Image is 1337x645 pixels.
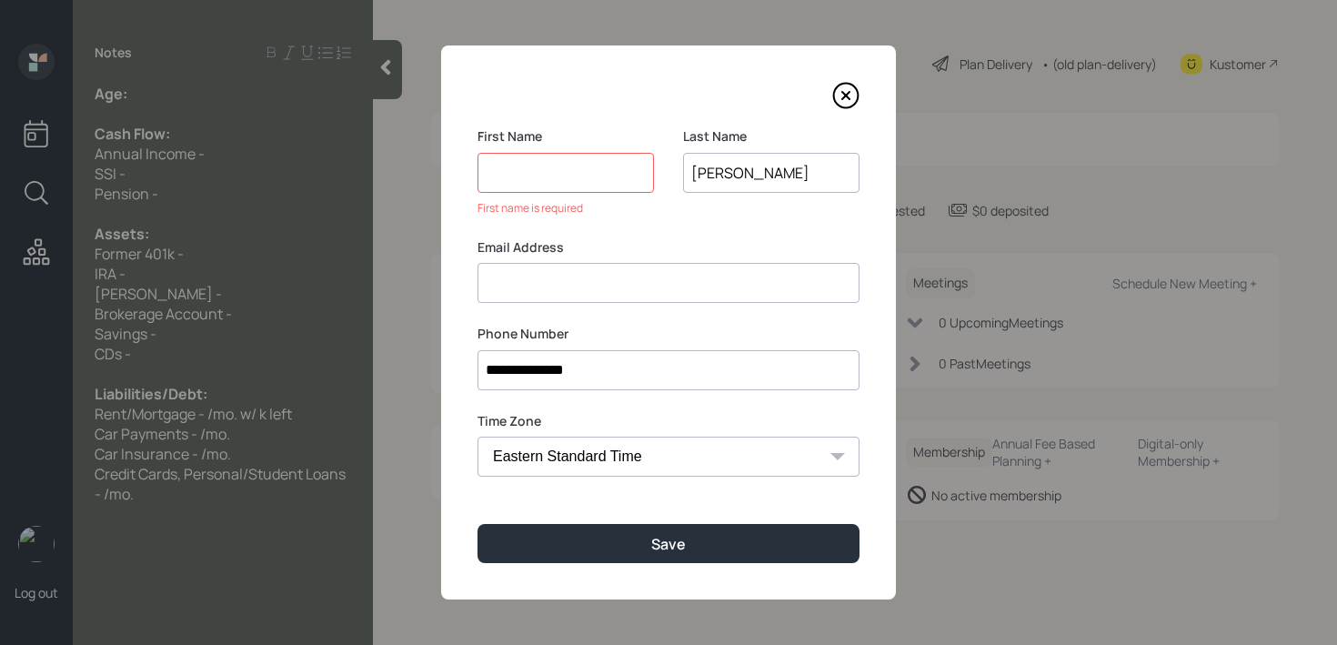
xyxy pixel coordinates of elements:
label: Last Name [683,127,859,146]
label: Phone Number [477,325,859,343]
label: Email Address [477,238,859,257]
label: First Name [477,127,654,146]
button: Save [477,524,859,563]
div: Save [651,534,686,554]
label: Time Zone [477,412,859,430]
div: First name is required [477,200,654,217]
